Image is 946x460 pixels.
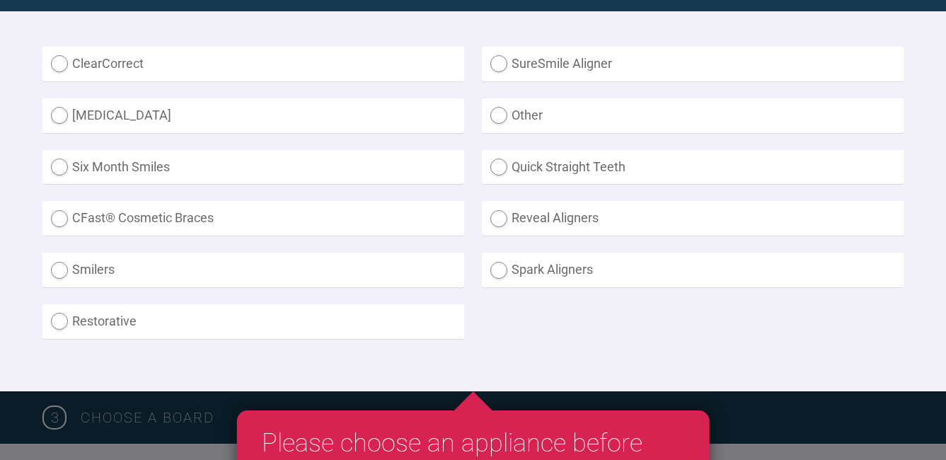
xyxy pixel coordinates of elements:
label: Smilers [42,253,464,287]
label: Other [482,98,904,133]
label: [MEDICAL_DATA] [42,98,464,133]
label: Reveal Aligners [482,201,904,236]
label: Spark Aligners [482,253,904,287]
label: CFast® Cosmetic Braces [42,201,464,236]
label: Restorative [42,304,464,339]
label: Six Month Smiles [42,150,464,185]
label: SureSmile Aligner [482,47,904,81]
label: Quick Straight Teeth [482,150,904,185]
label: ClearCorrect [42,47,464,81]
